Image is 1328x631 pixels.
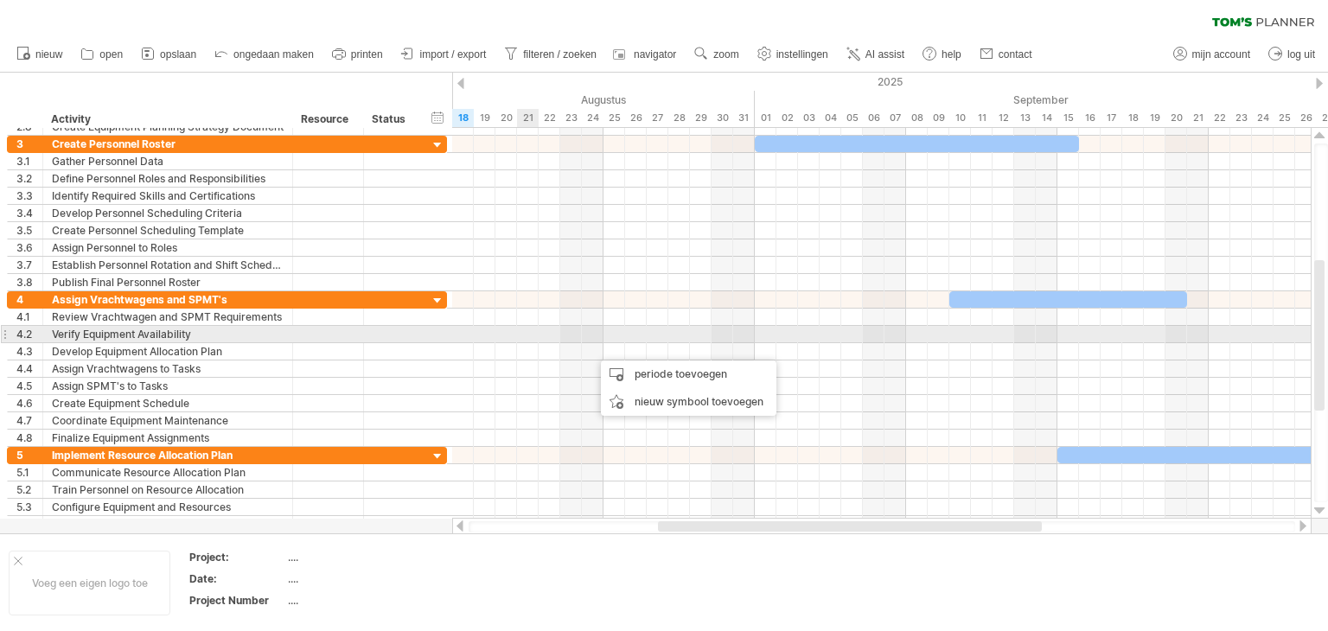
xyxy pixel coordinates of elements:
div: Create Personnel Scheduling Template [52,222,284,239]
div: dinsdag, 16 September 2025 [1079,109,1101,127]
div: donderdag, 25 September 2025 [1274,109,1295,127]
div: Define Personnel Roles and Responsibilities [52,170,284,187]
span: instellingen [776,48,828,61]
div: Develop Equipment Allocation Plan [52,343,284,360]
div: Implement Resource Allocation Plan [52,447,284,463]
div: Develop Personnel Scheduling Criteria [52,205,284,221]
div: nieuw symbool toevoegen [601,388,776,416]
div: 4.3 [16,343,42,360]
div: Assign SPMT's to Tasks [52,378,284,394]
div: 4.8 [16,430,42,446]
span: log uit [1287,48,1315,61]
div: donderdag, 21 Augustus 2025 [517,109,539,127]
div: periode toevoegen [601,360,776,388]
div: 4.2 [16,326,42,342]
div: zaterdag, 20 September 2025 [1165,109,1187,127]
div: 5.4 [16,516,42,532]
div: 5.1 [16,464,42,481]
div: zondag, 7 September 2025 [884,109,906,127]
div: 3.2 [16,170,42,187]
div: Configure Equipment and Resources [52,499,284,515]
span: open [99,48,123,61]
div: Assign Personnel to Roles [52,239,284,256]
span: ongedaan maken [233,48,314,61]
div: dinsdag, 19 Augustus 2025 [474,109,495,127]
div: Voeg een eigen logo toe [9,551,170,615]
div: 4.1 [16,309,42,325]
a: opslaan [137,43,201,66]
div: woensdag, 27 Augustus 2025 [647,109,668,127]
span: import / export [420,48,487,61]
div: dinsdag, 23 September 2025 [1230,109,1252,127]
div: maandag, 22 September 2025 [1209,109,1230,127]
div: Verify Equipment Availability [52,326,284,342]
div: 3.8 [16,274,42,290]
a: log uit [1264,43,1320,66]
a: instellingen [753,43,833,66]
a: printen [328,43,388,66]
div: 3.4 [16,205,42,221]
a: AI assist [842,43,910,66]
div: Assign Vrachtwagens and SPMT's [52,291,284,308]
div: 4.4 [16,360,42,377]
span: nieuw [35,48,62,61]
div: 4.5 [16,378,42,394]
div: Create Equipment Schedule [52,395,284,411]
div: .... [288,571,433,586]
div: donderdag, 11 September 2025 [971,109,993,127]
div: zondag, 24 Augustus 2025 [582,109,603,127]
div: woensdag, 20 Augustus 2025 [495,109,517,127]
div: Project: [189,550,284,564]
div: dinsdag, 2 September 2025 [776,109,798,127]
a: navigator [610,43,681,66]
div: Resource [301,111,354,128]
div: 3 [16,136,42,152]
span: printen [351,48,383,61]
span: filteren / zoeken [523,48,597,61]
a: filteren / zoeken [500,43,602,66]
div: 5 [16,447,42,463]
div: zondag, 14 September 2025 [1036,109,1057,127]
div: .... [288,550,433,564]
a: mijn account [1169,43,1255,66]
div: 3.3 [16,188,42,204]
div: Assign Vrachtwagens to Tasks [52,360,284,377]
a: contact [975,43,1037,66]
div: Create Personnel Roster [52,136,284,152]
a: zoom [690,43,744,66]
div: donderdag, 18 September 2025 [1122,109,1144,127]
div: Identify Required Skills and Certifications [52,188,284,204]
a: nieuw [12,43,67,66]
div: Train Personnel on Resource Allocation [52,481,284,498]
a: open [76,43,128,66]
div: Project Number [189,593,284,608]
span: contact [999,48,1032,61]
div: 5.3 [16,499,42,515]
div: Activity [51,111,283,128]
div: woensdag, 3 September 2025 [798,109,820,127]
span: opslaan [160,48,196,61]
span: mijn account [1192,48,1250,61]
div: Coordinate Equipment Maintenance [52,412,284,429]
div: Date: [189,571,284,586]
div: Finalize Equipment Assignments [52,430,284,446]
div: Publish Final Personnel Roster [52,274,284,290]
div: 4.7 [16,412,42,429]
span: zoom [713,48,738,61]
div: 5.2 [16,481,42,498]
span: navigator [634,48,676,61]
div: maandag, 8 September 2025 [906,109,928,127]
div: Gather Personnel Data [52,153,284,169]
div: Review Vrachtwagen and SPMT Requirements [52,309,284,325]
div: donderdag, 4 September 2025 [820,109,841,127]
div: dinsdag, 26 Augustus 2025 [625,109,647,127]
div: zaterdag, 13 September 2025 [1014,109,1036,127]
div: vrijdag, 12 September 2025 [993,109,1014,127]
div: 3.6 [16,239,42,256]
div: zaterdag, 30 Augustus 2025 [712,109,733,127]
a: ongedaan maken [210,43,319,66]
div: vrijdag, 19 September 2025 [1144,109,1165,127]
div: zaterdag, 6 September 2025 [863,109,884,127]
div: donderdag, 28 Augustus 2025 [668,109,690,127]
div: Communicate Resource Allocation Plan [52,464,284,481]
